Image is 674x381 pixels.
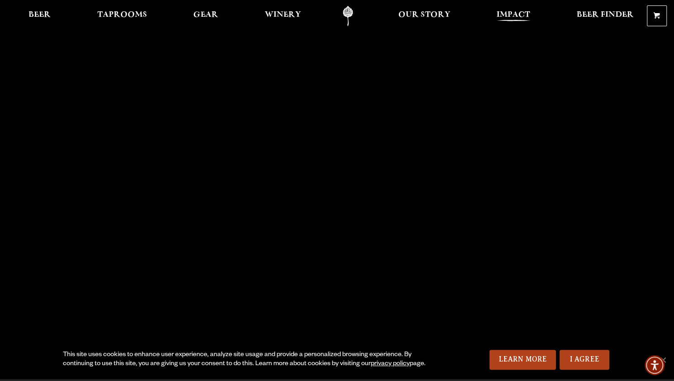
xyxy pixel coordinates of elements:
div: Accessibility Menu [645,355,664,375]
a: privacy policy [371,361,410,368]
a: I Agree [559,350,609,370]
span: Taprooms [97,11,147,19]
span: Gear [193,11,218,19]
span: Our Story [398,11,450,19]
a: Our Story [392,6,456,26]
a: Impact [491,6,536,26]
div: This site uses cookies to enhance user experience, analyze site usage and provide a personalized ... [63,351,440,369]
a: Gear [187,6,224,26]
span: Impact [497,11,530,19]
span: Beer [29,11,51,19]
a: Beer [23,6,57,26]
span: Beer Finder [577,11,634,19]
a: Learn More [489,350,556,370]
a: Odell Home [331,6,365,26]
a: Taprooms [91,6,153,26]
a: Winery [259,6,307,26]
span: Winery [265,11,301,19]
a: Beer Finder [571,6,640,26]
